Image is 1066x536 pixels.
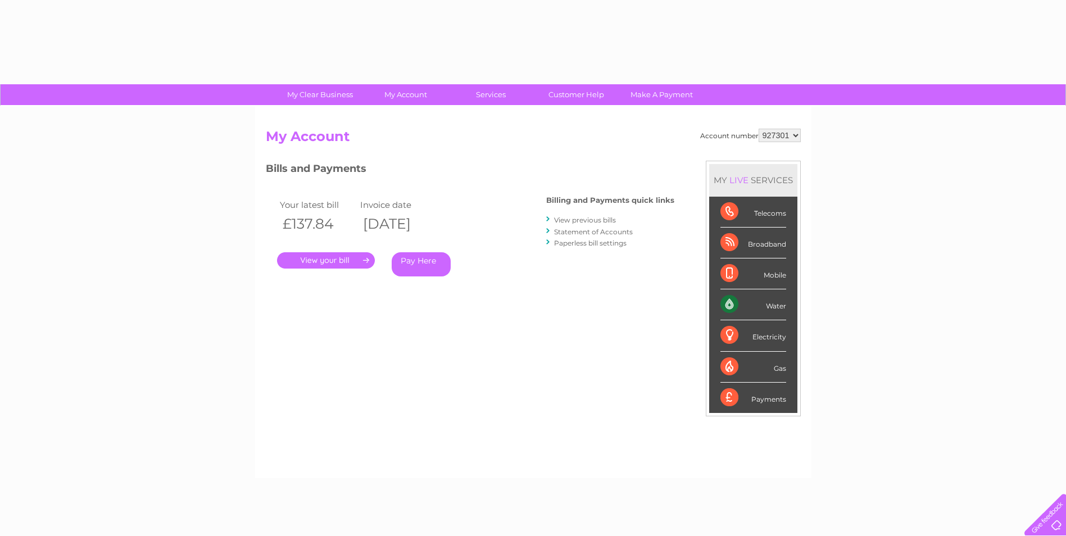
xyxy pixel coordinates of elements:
[700,129,801,142] div: Account number
[720,289,786,320] div: Water
[727,175,751,185] div: LIVE
[554,216,616,224] a: View previous bills
[709,164,797,196] div: MY SERVICES
[277,197,358,212] td: Your latest bill
[444,84,537,105] a: Services
[720,320,786,351] div: Electricity
[554,239,627,247] a: Paperless bill settings
[357,212,438,235] th: [DATE]
[720,228,786,258] div: Broadband
[266,129,801,150] h2: My Account
[720,383,786,413] div: Payments
[546,196,674,205] h4: Billing and Payments quick links
[554,228,633,236] a: Statement of Accounts
[720,258,786,289] div: Mobile
[615,84,708,105] a: Make A Payment
[274,84,366,105] a: My Clear Business
[359,84,452,105] a: My Account
[357,197,438,212] td: Invoice date
[266,161,674,180] h3: Bills and Payments
[277,212,358,235] th: £137.84
[392,252,451,276] a: Pay Here
[720,352,786,383] div: Gas
[530,84,623,105] a: Customer Help
[277,252,375,269] a: .
[720,197,786,228] div: Telecoms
